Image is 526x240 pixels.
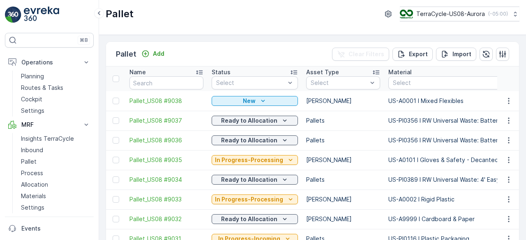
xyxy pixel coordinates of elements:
[129,195,203,203] a: Pallet_US08 #9033
[21,146,43,154] p: Inbound
[306,68,339,76] p: Asset Type
[21,84,63,92] p: Routes & Tasks
[129,176,203,184] a: Pallet_US08 #9034
[116,48,136,60] p: Pallet
[388,68,412,76] p: Material
[488,11,508,17] p: ( -05:00 )
[129,117,203,125] a: Pallet_US08 #9037
[452,50,471,58] p: Import
[18,156,94,167] a: Pallet
[113,216,119,222] div: Toggle Row Selected
[215,156,283,164] p: In Progress-Processing
[348,50,384,58] p: Clear Filters
[436,48,476,61] button: Import
[129,215,203,223] a: Pallet_US08 #9032
[212,68,231,76] p: Status
[18,133,94,144] a: Insights TerraCycle
[21,95,42,103] p: Cockpit
[212,155,298,165] button: In Progress-Processing
[129,68,146,76] p: Name
[5,220,94,237] a: Events
[215,195,283,203] p: In Progress-Processing
[18,71,94,82] a: Planning
[212,116,298,126] button: Ready to Allocation
[212,135,298,145] button: Ready to Allocation
[129,136,203,144] a: Pallet_US08 #9036
[21,224,90,233] p: Events
[21,107,44,115] p: Settings
[306,136,380,144] p: Pallets
[21,158,37,166] p: Pallet
[21,192,46,200] p: Materials
[221,176,277,184] p: Ready to Allocation
[113,98,119,104] div: Toggle Row Selected
[306,215,380,223] p: [PERSON_NAME]
[5,7,21,23] img: logo
[129,97,203,105] a: Pallet_US08 #9038
[129,76,203,89] input: Search
[80,37,88,43] p: ⌘B
[306,97,380,105] p: [PERSON_NAME]
[212,214,298,224] button: Ready to Allocation
[21,58,77,66] p: Operations
[5,117,94,133] button: MRF
[306,156,380,164] p: [PERSON_NAME]
[5,54,94,71] button: Operations
[113,196,119,203] div: Toggle Row Selected
[212,194,298,204] button: In Progress-Processing
[21,169,43,177] p: Process
[306,117,380,125] p: Pallets
[212,175,298,185] button: Ready to Allocation
[18,190,94,202] a: Materials
[416,10,485,18] p: TerraCycle-US08-Aurora
[212,96,298,106] button: New
[106,7,134,21] p: Pallet
[392,48,433,61] button: Export
[18,105,94,117] a: Settings
[24,7,59,23] img: logo_light-DOdMpM7g.png
[18,94,94,105] a: Cockpit
[153,50,164,58] p: Add
[332,48,389,61] button: Clear Filters
[243,97,256,105] p: New
[113,157,119,163] div: Toggle Row Selected
[221,215,277,223] p: Ready to Allocation
[221,136,277,144] p: Ready to Allocation
[21,72,44,80] p: Planning
[113,176,119,183] div: Toggle Row Selected
[400,7,519,21] button: TerraCycle-US08-Aurora(-05:00)
[221,117,277,125] p: Ready to Allocation
[311,79,367,87] p: Select
[306,195,380,203] p: [PERSON_NAME]
[306,176,380,184] p: Pallets
[400,9,413,18] img: image_ci7OI47.png
[216,79,285,87] p: Select
[18,82,94,94] a: Routes & Tasks
[21,181,48,189] p: Allocation
[113,137,119,144] div: Toggle Row Selected
[113,117,119,124] div: Toggle Row Selected
[138,49,168,59] button: Add
[21,121,77,129] p: MRF
[18,167,94,179] a: Process
[18,144,94,156] a: Inbound
[18,179,94,190] a: Allocation
[18,202,94,213] a: Settings
[129,156,203,164] a: Pallet_US08 #9035
[21,203,44,212] p: Settings
[409,50,428,58] p: Export
[21,135,74,143] p: Insights TerraCycle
